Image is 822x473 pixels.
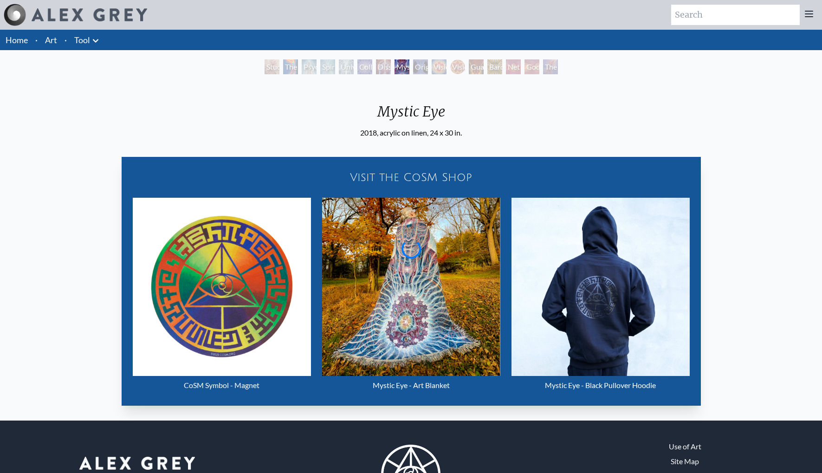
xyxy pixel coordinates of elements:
[360,103,462,127] div: Mystic Eye
[511,198,690,395] a: Mystic Eye - Black Pullover Hoodie
[506,59,521,74] div: Net of Being
[543,59,558,74] div: The Great Turn
[127,162,695,192] a: Visit the CoSM Shop
[322,376,500,395] div: Mystic Eye - Art Blanket
[511,376,690,395] div: Mystic Eye - Black Pullover Hoodie
[74,33,90,46] a: Tool
[469,59,484,74] div: Guardian of Infinite Vision
[61,30,71,50] li: ·
[133,376,311,395] div: CoSM Symbol - Magnet
[322,198,500,376] img: Mystic Eye - Art Blanket
[671,456,699,467] a: Site Map
[133,198,311,395] a: CoSM Symbol - Magnet
[283,59,298,74] div: The Torch
[376,59,391,74] div: Dissectional Art for Tool's Lateralus CD
[413,59,428,74] div: Original Face
[395,59,409,74] div: Mystic Eye
[450,59,465,74] div: Vision Crystal Tondo
[524,59,539,74] div: Godself
[432,59,447,74] div: Vision Crystal
[322,198,500,395] a: Mystic Eye - Art Blanket
[265,59,279,74] div: Study for the Great Turn
[339,59,354,74] div: Universal Mind Lattice
[6,35,28,45] a: Home
[671,5,800,25] input: Search
[487,59,502,74] div: Bardo Being
[133,198,311,376] img: CoSM Symbol - Magnet
[360,127,462,138] div: 2018, acrylic on linen, 24 x 30 in.
[320,59,335,74] div: Spiritual Energy System
[357,59,372,74] div: Collective Vision
[302,59,317,74] div: Psychic Energy System
[45,33,57,46] a: Art
[32,30,41,50] li: ·
[511,198,690,376] img: Mystic Eye - Black Pullover Hoodie
[669,441,701,452] a: Use of Art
